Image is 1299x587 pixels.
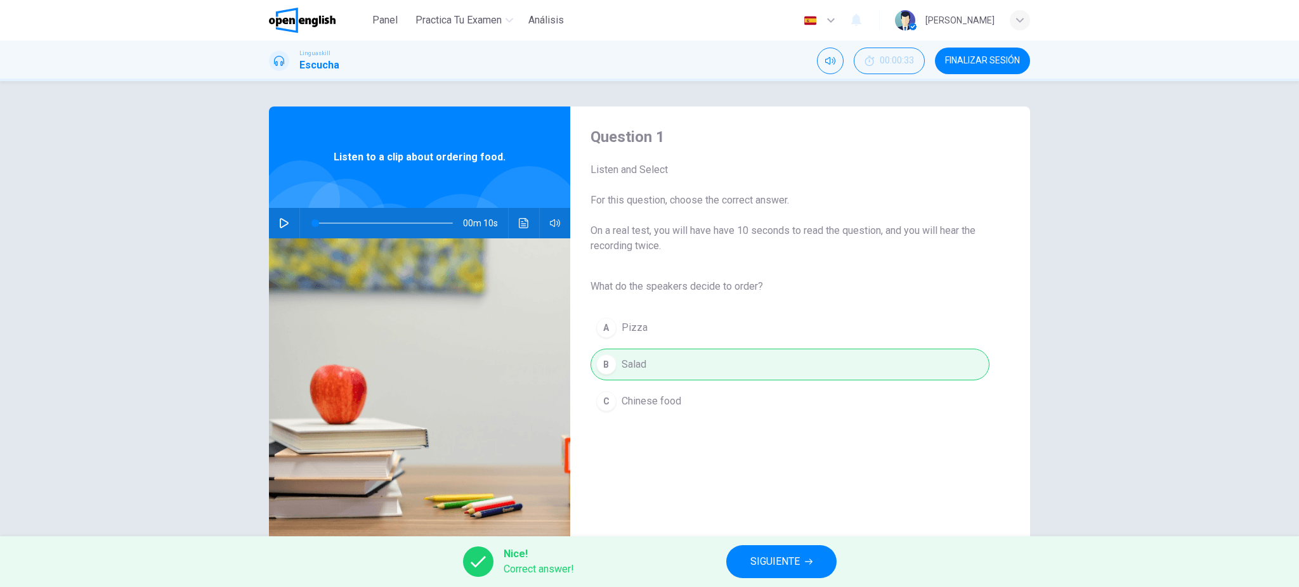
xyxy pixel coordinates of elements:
[854,48,925,74] button: 00:00:33
[528,13,564,28] span: Análisis
[365,9,405,32] button: Panel
[523,9,569,32] button: Análisis
[410,9,518,32] button: Practica tu examen
[802,16,818,25] img: es
[269,8,336,33] img: OpenEnglish logo
[415,13,502,28] span: Practica tu examen
[925,13,995,28] div: [PERSON_NAME]
[945,56,1020,66] span: FINALIZAR SESIÓN
[299,49,330,58] span: Linguaskill
[591,223,989,254] span: On a real test, you will have have 10 seconds to read the question, and you will hear the recordi...
[504,546,574,562] span: Nice!
[463,208,508,238] span: 00m 10s
[591,127,989,147] h4: Question 1
[514,208,534,238] button: Haz clic para ver la transcripción del audio
[591,162,989,177] span: Listen and Select
[895,10,915,30] img: Profile picture
[880,56,914,66] span: 00:00:33
[591,279,989,294] span: What do the speakers decide to order?
[817,48,844,74] div: Silenciar
[269,238,570,547] img: Listen to a clip about ordering food.
[750,553,800,571] span: SIGUIENTE
[854,48,925,74] div: Ocultar
[726,545,837,578] button: SIGUIENTE
[269,8,365,33] a: OpenEnglish logo
[372,13,398,28] span: Panel
[299,58,339,73] h1: Escucha
[591,193,989,208] span: For this question, choose the correct answer.
[935,48,1030,74] button: FINALIZAR SESIÓN
[334,150,506,165] span: Listen to a clip about ordering food.
[504,562,574,577] span: Correct answer!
